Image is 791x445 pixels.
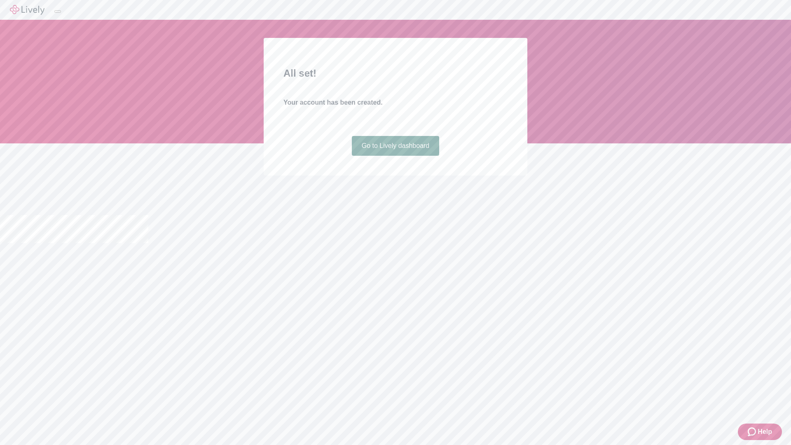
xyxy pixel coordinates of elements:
[10,5,44,15] img: Lively
[352,136,440,156] a: Go to Lively dashboard
[758,427,772,437] span: Help
[283,66,508,81] h2: All set!
[738,424,782,440] button: Zendesk support iconHelp
[54,10,61,13] button: Log out
[283,98,508,108] h4: Your account has been created.
[748,427,758,437] svg: Zendesk support icon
